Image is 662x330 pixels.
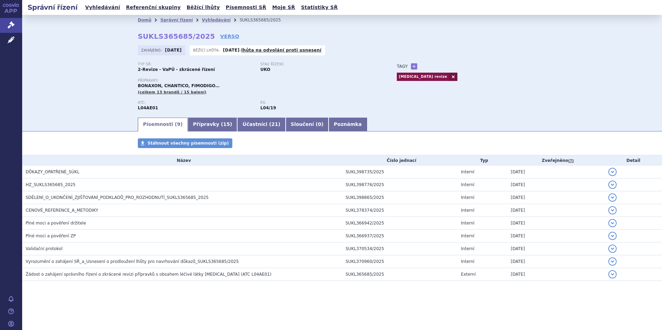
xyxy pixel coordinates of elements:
a: Moje SŘ [270,3,297,12]
a: VERSO [220,33,239,40]
span: 15 [223,121,230,127]
span: (celkem 13 brandů / 15 balení) [138,90,206,94]
td: SUKL378374/2025 [342,204,457,217]
span: Interní [461,246,474,251]
strong: SUKLS365685/2025 [138,32,215,40]
a: [MEDICAL_DATA] revize [397,73,449,81]
th: Číslo jednací [342,155,457,166]
h3: Tagy [397,62,408,71]
td: SUKL398776/2025 [342,178,457,191]
a: Statistiky SŘ [299,3,340,12]
button: detail [608,193,617,202]
th: Detail [605,155,662,166]
abbr: (?) [568,158,574,163]
span: Plné moci a pověření držitele [26,221,86,226]
p: RS: [260,101,376,105]
strong: [DATE] [223,48,240,53]
p: Typ SŘ: [138,62,253,66]
span: Interní [461,221,474,226]
a: Vyhledávání [202,18,231,22]
td: SUKL370960/2025 [342,255,457,268]
li: SUKLS365685/2025 [240,15,290,25]
span: Externí [461,272,475,277]
td: [DATE] [507,217,605,230]
span: 21 [271,121,278,127]
span: 0 [318,121,321,127]
td: SUKL366937/2025 [342,230,457,242]
span: Interní [461,195,474,200]
span: Běžící lhůta: [193,47,221,53]
span: Validační protokol [26,246,63,251]
a: Poznámka [329,118,367,131]
span: DŮKAZY_OPATŘENÉ_SÚKL [26,169,79,174]
strong: [DATE] [165,48,182,53]
a: Sloučení (0) [286,118,329,131]
span: 9 [177,121,180,127]
a: Přípravky (15) [188,118,237,131]
span: BONAXON, CHANTICO, FIMODIGO… [138,83,220,88]
strong: FINGOLIMOD [138,106,158,110]
th: Typ [457,155,507,166]
span: Interní [461,259,474,264]
td: SUKL398735/2025 [342,166,457,178]
th: Zveřejněno [507,155,605,166]
button: detail [608,181,617,189]
td: [DATE] [507,191,605,204]
a: Referenční skupiny [124,3,183,12]
a: Účastníci (21) [237,118,285,131]
span: Interní [461,208,474,213]
span: Interní [461,233,474,238]
a: lhůta na odvolání proti usnesení [241,48,322,53]
td: [DATE] [507,230,605,242]
th: Název [22,155,342,166]
a: Písemnosti (9) [138,118,188,131]
span: Interní [461,169,474,174]
td: [DATE] [507,268,605,281]
p: Přípravky: [138,79,383,83]
span: Žádost o zahájení správního řízení o zkrácené revizi přípravků s obsahem léčivé látky fingolimod ... [26,272,271,277]
td: SUKL365685/2025 [342,268,457,281]
a: Správní řízení [160,18,193,22]
span: HZ_SUKLS365685_2025 [26,182,75,187]
a: Domů [138,18,151,22]
td: SUKL366942/2025 [342,217,457,230]
span: Zahájeno: [141,47,163,53]
button: detail [608,245,617,253]
button: detail [608,257,617,266]
td: SUKL398865/2025 [342,191,457,204]
span: Interní [461,182,474,187]
a: Stáhnout všechny písemnosti (zip) [138,138,232,148]
span: Plné moci a pověření ZP [26,233,76,238]
button: detail [608,270,617,278]
span: SDĚLENÍ_O_UKONČENÍ_ZJIŠŤOVÁNÍ_PODKLADŮ_PRO_ROZHODNUTÍ_SUKLS365685_2025 [26,195,208,200]
button: detail [608,206,617,214]
td: [DATE] [507,178,605,191]
p: ATC: [138,101,253,105]
button: detail [608,168,617,176]
a: Běžící lhůty [185,3,222,12]
p: - [223,47,322,53]
td: [DATE] [507,204,605,217]
span: Vyrozumění o zahájení SŘ_a_Usnesení o prodloužení lhůty pro navrhování důkazů_SUKLS365685/2025 [26,259,239,264]
td: SUKL370534/2025 [342,242,457,255]
button: detail [608,232,617,240]
a: + [411,63,417,70]
a: Vyhledávání [83,3,122,12]
strong: fingolimod [260,106,276,110]
strong: UKO [260,67,270,72]
a: Písemnosti SŘ [224,3,268,12]
span: Stáhnout všechny písemnosti (zip) [147,141,229,146]
span: CENOVÉ_REFERENCE_A_METODIKY [26,208,98,213]
td: [DATE] [507,166,605,178]
td: [DATE] [507,242,605,255]
button: detail [608,219,617,227]
strong: 2-Revize - VaPÚ - zkrácené řízení [138,67,215,72]
h2: Správní řízení [22,2,83,12]
p: Stav řízení: [260,62,376,66]
td: [DATE] [507,255,605,268]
